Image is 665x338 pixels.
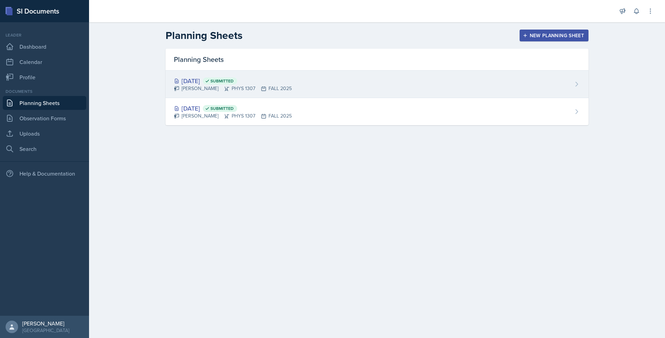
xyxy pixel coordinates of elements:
[3,70,86,84] a: Profile
[3,111,86,125] a: Observation Forms
[3,127,86,140] a: Uploads
[174,76,292,86] div: [DATE]
[3,167,86,180] div: Help & Documentation
[174,85,292,92] div: [PERSON_NAME] PHYS 1307 FALL 2025
[520,30,588,41] button: New Planning Sheet
[174,112,292,120] div: [PERSON_NAME] PHYS 1307 FALL 2025
[166,49,588,71] div: Planning Sheets
[3,88,86,95] div: Documents
[210,78,234,84] span: Submitted
[210,106,234,111] span: Submitted
[3,55,86,69] a: Calendar
[22,320,69,327] div: [PERSON_NAME]
[524,33,584,38] div: New Planning Sheet
[166,98,588,125] a: [DATE] Submitted [PERSON_NAME]PHYS 1307FALL 2025
[166,29,242,42] h2: Planning Sheets
[174,104,292,113] div: [DATE]
[3,32,86,38] div: Leader
[22,327,69,334] div: [GEOGRAPHIC_DATA]
[3,40,86,54] a: Dashboard
[3,142,86,156] a: Search
[3,96,86,110] a: Planning Sheets
[166,71,588,98] a: [DATE] Submitted [PERSON_NAME]PHYS 1307FALL 2025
